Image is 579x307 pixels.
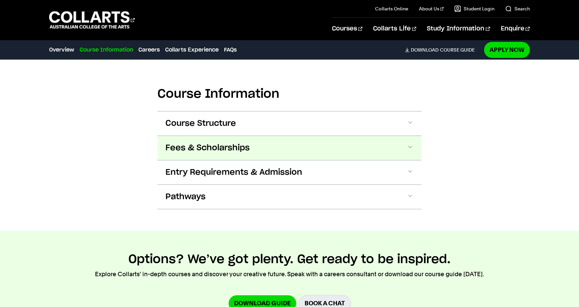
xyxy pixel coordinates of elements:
[157,160,422,184] button: Entry Requirements & Admission
[405,47,480,53] a: DownloadCourse Guide
[224,46,237,54] a: FAQs
[501,18,530,40] a: Enquire
[373,18,416,40] a: Collarts Life
[157,185,422,209] button: Pathways
[165,118,236,129] span: Course Structure
[411,47,439,53] span: Download
[427,18,490,40] a: Study Information
[95,270,484,279] p: Explore Collarts' in-depth courses and discover your creative future. Speak with a careers consul...
[80,46,133,54] a: Course Information
[165,143,250,153] span: Fees & Scholarships
[375,5,408,12] a: Collarts Online
[165,167,302,178] span: Entry Requirements & Admission
[165,191,206,202] span: Pathways
[157,136,422,160] button: Fees & Scholarships
[157,111,422,136] button: Course Structure
[138,46,160,54] a: Careers
[128,252,451,267] h2: Options? We’ve got plenty. Get ready to be inspired.
[332,18,362,40] a: Courses
[157,87,422,101] h2: Course Information
[454,5,494,12] a: Student Login
[505,5,530,12] a: Search
[49,46,74,54] a: Overview
[484,42,530,58] a: Apply Now
[165,46,219,54] a: Collarts Experience
[49,10,135,29] div: Go to homepage
[419,5,444,12] a: About Us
